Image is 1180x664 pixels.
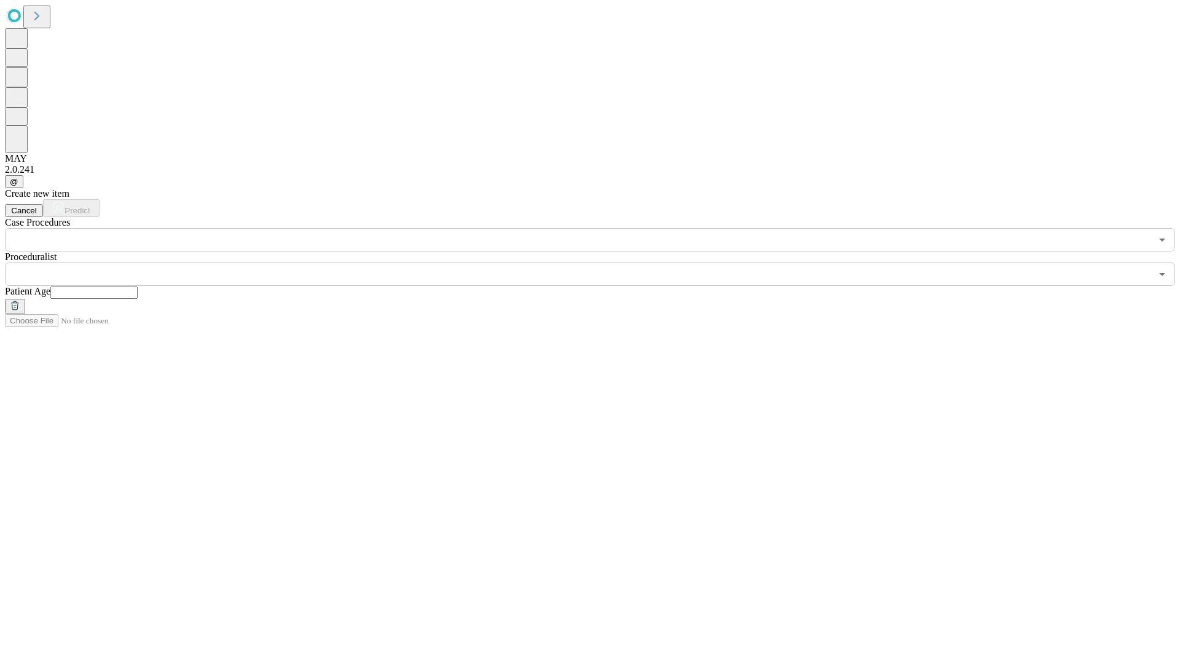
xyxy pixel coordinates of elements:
[5,204,43,217] button: Cancel
[5,286,50,296] span: Patient Age
[5,164,1175,175] div: 2.0.241
[5,251,57,262] span: Proceduralist
[5,188,69,199] span: Create new item
[1154,266,1171,283] button: Open
[5,175,23,188] button: @
[43,199,100,217] button: Predict
[5,217,70,227] span: Scheduled Procedure
[10,177,18,186] span: @
[65,206,90,215] span: Predict
[11,206,37,215] span: Cancel
[5,153,1175,164] div: MAY
[1154,231,1171,248] button: Open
